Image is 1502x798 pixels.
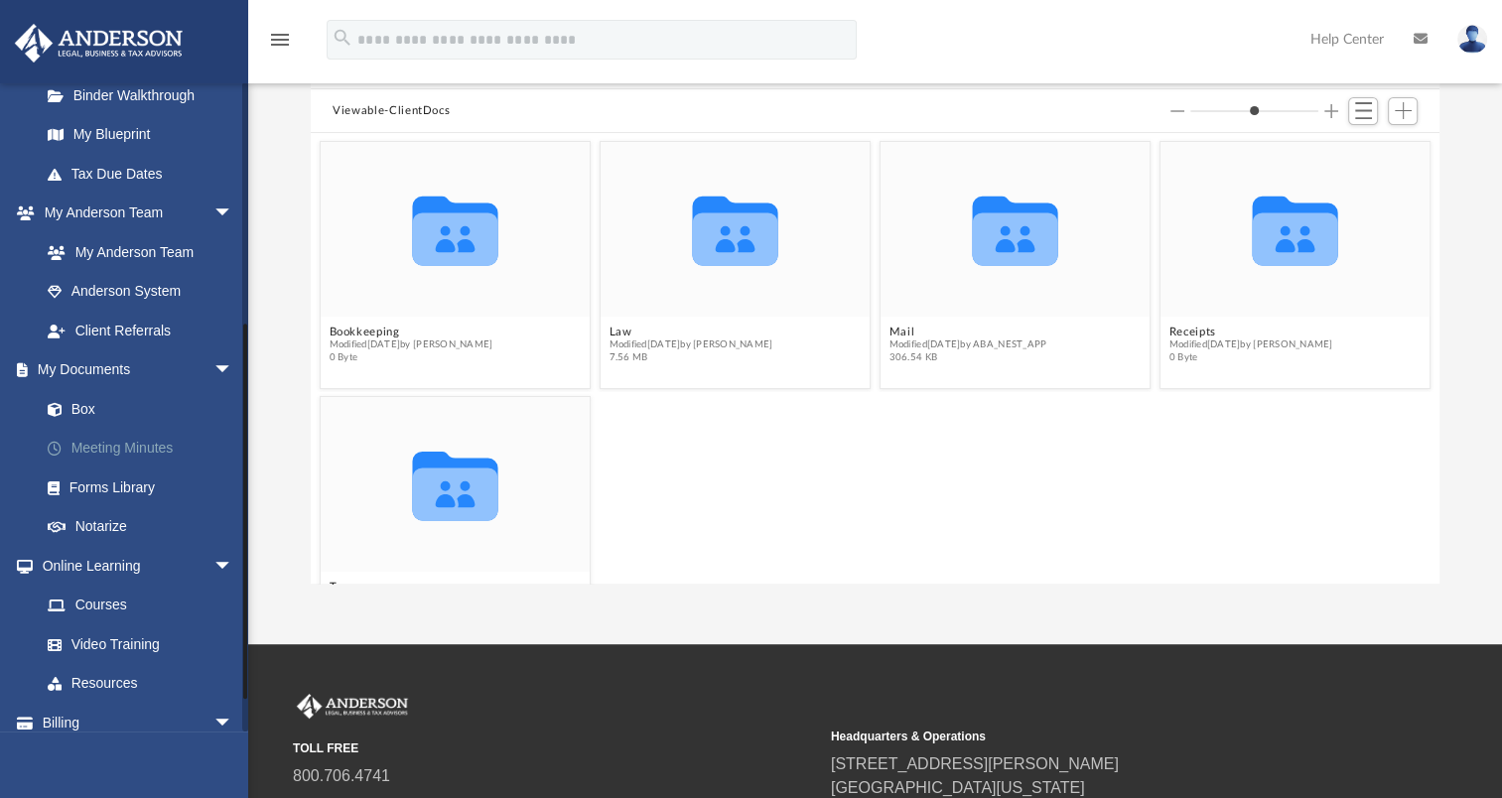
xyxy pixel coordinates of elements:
[1190,104,1318,118] input: Column size
[610,326,773,338] button: Law
[9,24,189,63] img: Anderson Advisors Platinum Portal
[311,133,1439,584] div: grid
[28,75,263,115] a: Binder Walkthrough
[1388,97,1418,125] button: Add
[1169,326,1333,338] button: Receipts
[28,232,243,272] a: My Anderson Team
[831,728,1355,745] small: Headquarters & Operations
[831,755,1119,772] a: [STREET_ADDRESS][PERSON_NAME]
[610,351,773,364] span: 7.56 MB
[889,326,1047,338] button: Mail
[1457,25,1487,54] img: User Pic
[330,338,493,351] span: Modified [DATE] by [PERSON_NAME]
[889,338,1047,351] span: Modified [DATE] by ABA_NEST_APP
[14,546,253,586] a: Online Learningarrow_drop_down
[268,28,292,52] i: menu
[14,350,263,390] a: My Documentsarrow_drop_down
[28,115,253,155] a: My Blueprint
[28,272,253,312] a: Anderson System
[1169,351,1333,364] span: 0 Byte
[293,767,390,784] a: 800.706.4741
[889,351,1047,364] span: 306.54 KB
[1348,97,1378,125] button: Switch to List View
[213,703,253,743] span: arrow_drop_down
[28,586,253,625] a: Courses
[28,467,253,507] a: Forms Library
[268,38,292,52] a: menu
[330,326,493,338] button: Bookkeeping
[28,507,263,547] a: Notarize
[28,389,253,429] a: Box
[28,429,263,468] a: Meeting Minutes
[28,624,243,664] a: Video Training
[831,779,1085,796] a: [GEOGRAPHIC_DATA][US_STATE]
[293,694,412,720] img: Anderson Advisors Platinum Portal
[213,546,253,587] span: arrow_drop_down
[1324,104,1338,118] button: Increase column size
[293,739,817,757] small: TOLL FREE
[28,664,253,704] a: Resources
[610,338,773,351] span: Modified [DATE] by [PERSON_NAME]
[213,194,253,234] span: arrow_drop_down
[28,154,263,194] a: Tax Due Dates
[28,311,253,350] a: Client Referrals
[213,350,253,391] span: arrow_drop_down
[14,703,263,742] a: Billingarrow_drop_down
[1169,338,1333,351] span: Modified [DATE] by [PERSON_NAME]
[330,351,493,364] span: 0 Byte
[330,581,493,594] button: Tax
[1170,104,1184,118] button: Decrease column size
[14,194,253,233] a: My Anderson Teamarrow_drop_down
[333,102,450,120] button: Viewable-ClientDocs
[332,27,353,49] i: search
